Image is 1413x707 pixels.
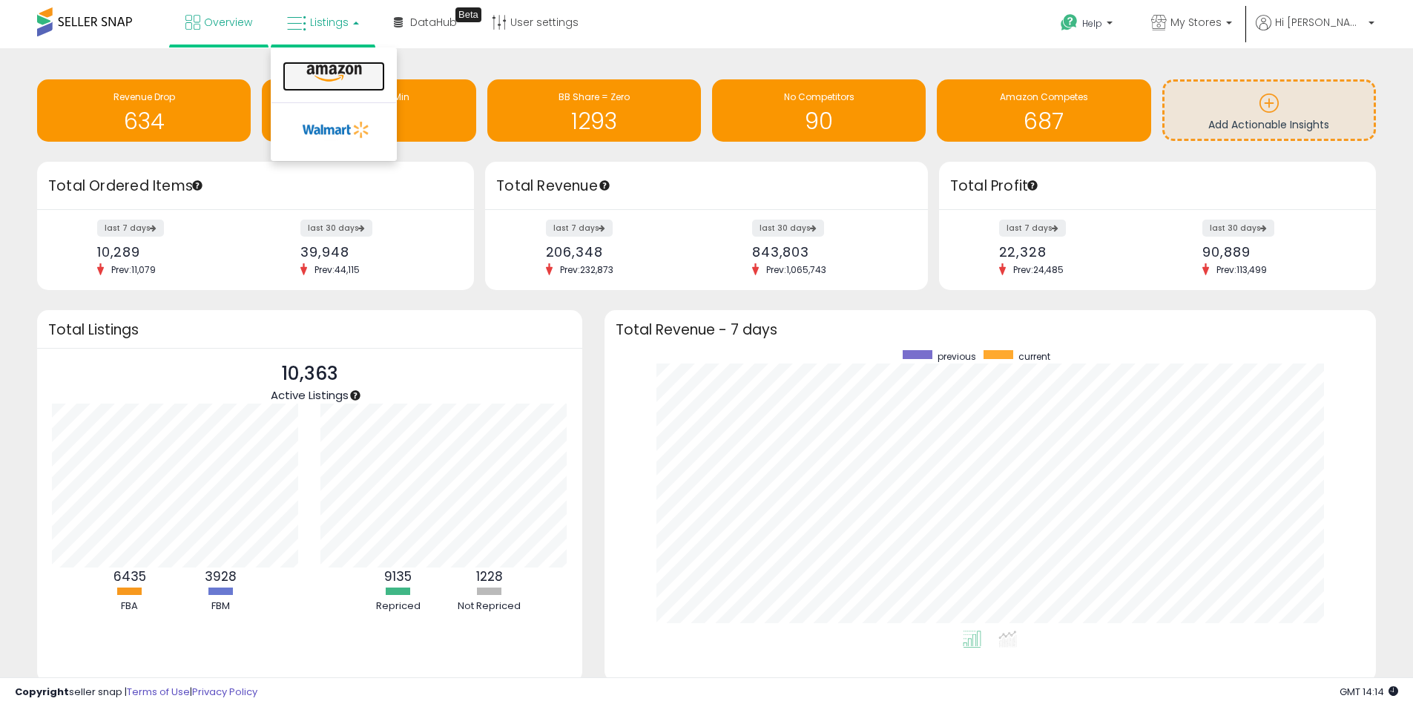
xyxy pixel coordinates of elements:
[752,220,824,237] label: last 30 days
[269,109,468,134] h1: 824
[85,599,174,614] div: FBA
[1049,2,1127,48] a: Help
[300,244,448,260] div: 39,948
[97,244,245,260] div: 10,289
[546,220,613,237] label: last 7 days
[719,109,918,134] h1: 90
[476,568,503,585] b: 1228
[1018,350,1050,363] span: current
[1082,17,1102,30] span: Help
[944,109,1143,134] h1: 687
[205,568,237,585] b: 3928
[1208,117,1329,132] span: Add Actionable Insights
[999,244,1147,260] div: 22,328
[384,568,412,585] b: 9135
[1060,13,1078,32] i: Get Help
[48,176,463,197] h3: Total Ordered Items
[271,360,349,388] p: 10,363
[1000,91,1088,103] span: Amazon Competes
[97,220,164,237] label: last 7 days
[1026,179,1039,192] div: Tooltip anchor
[487,79,701,142] a: BB Share = Zero 1293
[455,7,481,22] div: Tooltip anchor
[759,263,834,276] span: Prev: 1,065,743
[177,599,266,614] div: FBM
[559,91,630,103] span: BB Share = Zero
[113,568,146,585] b: 6435
[104,263,163,276] span: Prev: 11,079
[784,91,854,103] span: No Competitors
[495,109,694,134] h1: 1293
[45,109,243,134] h1: 634
[1165,82,1374,139] a: Add Actionable Insights
[127,685,190,699] a: Terms of Use
[546,244,696,260] div: 206,348
[1209,263,1274,276] span: Prev: 113,499
[752,244,902,260] div: 843,803
[271,387,349,403] span: Active Listings
[1256,15,1374,48] a: Hi [PERSON_NAME]
[1275,15,1364,30] span: Hi [PERSON_NAME]
[307,263,367,276] span: Prev: 44,115
[1340,685,1398,699] span: 2025-09-15 14:14 GMT
[1006,263,1071,276] span: Prev: 24,485
[37,79,251,142] a: Revenue Drop 634
[1202,244,1350,260] div: 90,889
[553,263,621,276] span: Prev: 232,873
[445,599,534,614] div: Not Repriced
[192,685,257,699] a: Privacy Policy
[15,685,69,699] strong: Copyright
[354,599,443,614] div: Repriced
[1170,15,1222,30] span: My Stores
[598,179,611,192] div: Tooltip anchor
[349,389,362,402] div: Tooltip anchor
[48,324,571,335] h3: Total Listings
[712,79,926,142] a: No Competitors 90
[310,15,349,30] span: Listings
[191,179,204,192] div: Tooltip anchor
[410,15,457,30] span: DataHub
[113,91,175,103] span: Revenue Drop
[300,220,372,237] label: last 30 days
[999,220,1066,237] label: last 7 days
[15,685,257,700] div: seller snap | |
[496,176,917,197] h3: Total Revenue
[937,79,1150,142] a: Amazon Competes 687
[938,350,976,363] span: previous
[950,176,1365,197] h3: Total Profit
[1202,220,1274,237] label: last 30 days
[616,324,1365,335] h3: Total Revenue - 7 days
[204,15,252,30] span: Overview
[262,79,475,142] a: BB Price Below Min 824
